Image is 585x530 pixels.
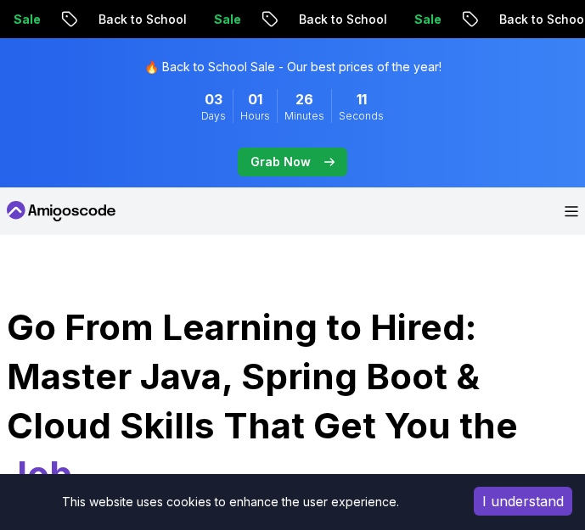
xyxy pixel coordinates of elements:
button: Accept cookies [474,487,572,516]
div: This website uses cookies to enhance the user experience. [13,487,448,517]
h1: Go From Learning to Hired: Master Java, Spring Boot & Cloud Skills That Get You the [7,303,578,499]
p: 🔥 Back to School Sale - Our best prices of the year! [144,59,442,75]
span: Job [7,452,72,495]
span: 11 Seconds [357,89,367,109]
span: Seconds [339,109,384,123]
p: Back to School [84,11,200,28]
p: Grab Now [250,153,311,170]
button: Open Menu [565,206,578,217]
p: Sale [400,11,454,28]
p: Sale [200,11,254,28]
span: 26 Minutes [295,89,313,109]
p: Back to School [284,11,400,28]
span: 1 Hours [248,89,262,109]
span: Hours [240,109,270,123]
span: Minutes [284,109,324,123]
span: 3 Days [205,89,222,109]
span: Days [201,109,226,123]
